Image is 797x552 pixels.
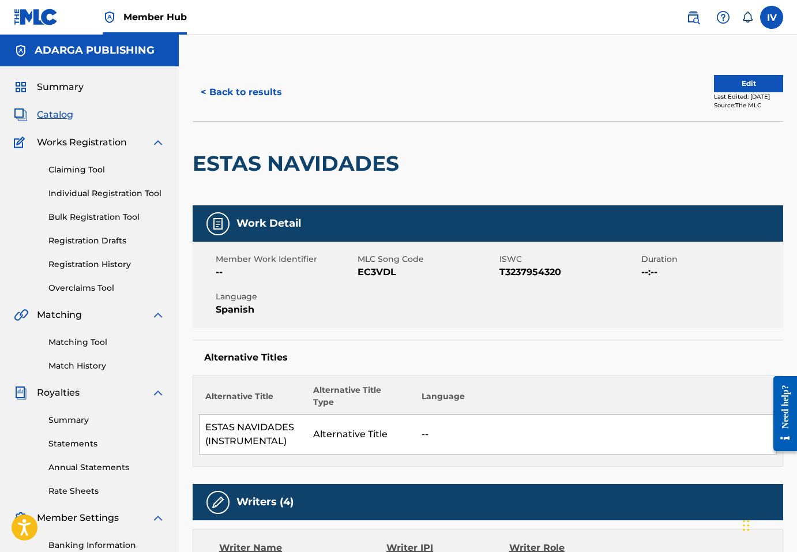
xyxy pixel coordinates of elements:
img: Summary [14,80,28,94]
span: Member Settings [37,511,119,525]
img: Matching [14,308,28,322]
a: Match History [48,360,165,372]
span: EC3VDL [358,265,497,279]
iframe: Resource Center [765,367,797,460]
button: < Back to results [193,78,290,107]
img: search [686,10,700,24]
a: Statements [48,438,165,450]
img: Work Detail [211,217,225,231]
img: expand [151,386,165,400]
span: Royalties [37,386,80,400]
h2: ESTAS NAVIDADES [193,151,405,177]
div: Help [712,6,735,29]
a: CatalogCatalog [14,108,73,122]
td: -- [416,415,777,455]
h5: Work Detail [236,217,301,230]
a: Overclaims Tool [48,282,165,294]
a: Claiming Tool [48,164,165,176]
a: Bulk Registration Tool [48,211,165,223]
div: Notifications [742,12,753,23]
a: Registration Drafts [48,235,165,247]
a: Individual Registration Tool [48,187,165,200]
img: Works Registration [14,136,29,149]
img: Member Settings [14,511,28,525]
span: Summary [37,80,84,94]
a: Summary [48,414,165,426]
h5: ADARGA PUBLISHING [35,44,155,57]
span: MLC Song Code [358,253,497,265]
span: Member Hub [123,10,187,24]
span: Duration [641,253,780,265]
span: Catalog [37,108,73,122]
span: Works Registration [37,136,127,149]
span: --:-- [641,265,780,279]
div: User Menu [760,6,783,29]
img: Writers [211,495,225,509]
img: MLC Logo [14,9,58,25]
a: Registration History [48,258,165,271]
button: Edit [714,75,783,92]
th: Language [416,384,777,415]
a: Banking Information [48,539,165,551]
img: Top Rightsholder [103,10,116,24]
a: Matching Tool [48,336,165,348]
div: Source: The MLC [714,101,783,110]
td: ESTAS NAVIDADES (INSTRUMENTAL) [200,415,308,455]
span: Spanish [216,303,355,317]
span: -- [216,265,355,279]
img: expand [151,308,165,322]
img: Accounts [14,44,28,58]
div: Arrastrar [743,508,750,543]
th: Alternative Title [200,384,308,415]
h5: Alternative Titles [204,352,772,363]
span: T3237954320 [499,265,638,279]
iframe: Chat Widget [739,497,797,552]
img: help [716,10,730,24]
a: Rate Sheets [48,485,165,497]
a: Annual Statements [48,461,165,474]
img: Royalties [14,386,28,400]
td: Alternative Title [307,415,416,455]
img: Catalog [14,108,28,122]
th: Alternative Title Type [307,384,416,415]
img: expand [151,136,165,149]
a: SummarySummary [14,80,84,94]
span: Matching [37,308,82,322]
img: expand [151,511,165,525]
h5: Writers (4) [236,495,294,509]
span: Member Work Identifier [216,253,355,265]
div: Last Edited: [DATE] [714,92,783,101]
span: Language [216,291,355,303]
span: ISWC [499,253,638,265]
a: Public Search [682,6,705,29]
div: Widget de chat [739,497,797,552]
